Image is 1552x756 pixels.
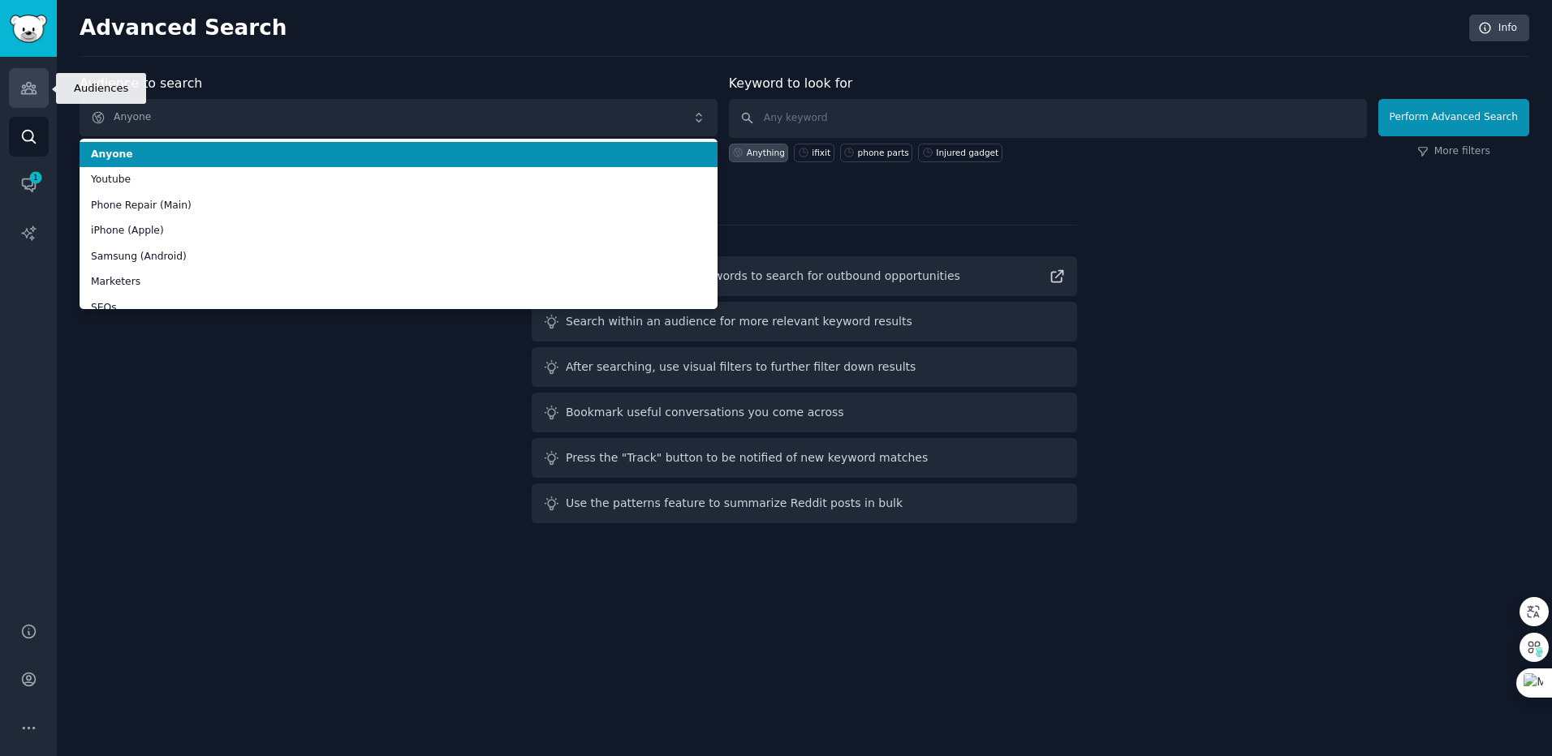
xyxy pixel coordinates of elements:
div: Use the patterns feature to summarize Reddit posts in bulk [566,495,903,512]
img: GummySearch logo [10,15,47,43]
div: After searching, use visual filters to further filter down results [566,359,916,376]
div: ifixit [812,147,830,158]
div: Press the "Track" button to be notified of new keyword matches [566,449,928,466]
span: iPhone (Apple) [91,224,706,238]
ul: Anyone [80,139,718,309]
label: Audience to search [80,75,202,91]
div: Read guide on helpful keywords to search for outbound opportunities [566,268,960,285]
span: Phone Repair (Main) [91,199,706,213]
div: Injured gadget [936,147,998,158]
span: Anyone [91,148,706,162]
div: Search within an audience for more relevant keyword results [566,313,912,330]
div: Anything [747,147,785,158]
span: Youtube [91,173,706,187]
h2: Advanced Search [80,15,1460,41]
a: More filters [1417,144,1490,159]
div: Bookmark useful conversations you come across [566,404,844,421]
label: Keyword to look for [729,75,853,91]
a: Info [1469,15,1529,42]
span: Marketers [91,275,706,290]
span: SEOs [91,301,706,316]
div: phone parts [858,147,909,158]
span: 1 [28,172,43,183]
a: 1 [9,165,49,204]
button: Anyone [80,99,718,136]
input: Any keyword [729,99,1367,138]
span: Samsung (Android) [91,250,706,264]
button: Perform Advanced Search [1378,99,1529,136]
